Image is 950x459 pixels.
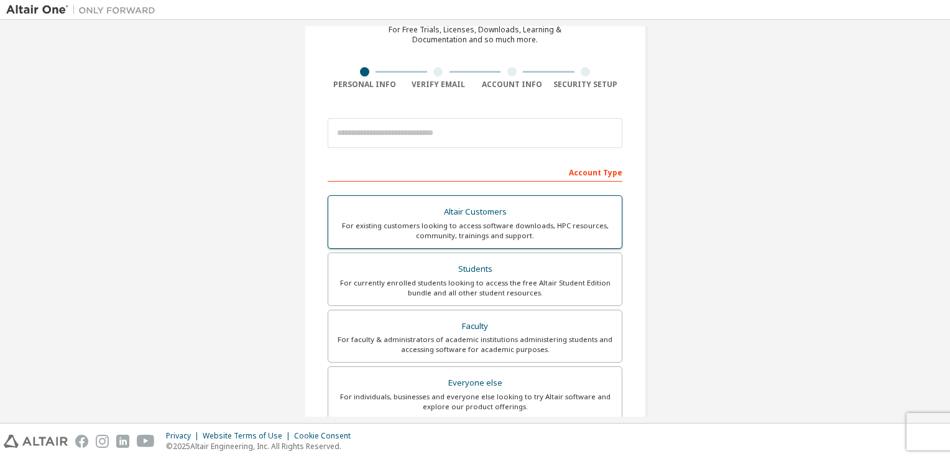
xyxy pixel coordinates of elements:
[75,435,88,448] img: facebook.svg
[336,374,614,392] div: Everyone else
[336,392,614,412] div: For individuals, businesses and everyone else looking to try Altair software and explore our prod...
[336,221,614,241] div: For existing customers looking to access software downloads, HPC resources, community, trainings ...
[475,80,549,90] div: Account Info
[336,318,614,335] div: Faculty
[389,25,561,45] div: For Free Trials, Licenses, Downloads, Learning & Documentation and so much more.
[402,80,476,90] div: Verify Email
[294,431,358,441] div: Cookie Consent
[137,435,155,448] img: youtube.svg
[4,435,68,448] img: altair_logo.svg
[336,203,614,221] div: Altair Customers
[336,278,614,298] div: For currently enrolled students looking to access the free Altair Student Edition bundle and all ...
[96,435,109,448] img: instagram.svg
[166,431,203,441] div: Privacy
[203,431,294,441] div: Website Terms of Use
[549,80,623,90] div: Security Setup
[166,441,358,452] p: © 2025 Altair Engineering, Inc. All Rights Reserved.
[336,261,614,278] div: Students
[328,162,622,182] div: Account Type
[328,80,402,90] div: Personal Info
[6,4,162,16] img: Altair One
[336,335,614,355] div: For faculty & administrators of academic institutions administering students and accessing softwa...
[116,435,129,448] img: linkedin.svg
